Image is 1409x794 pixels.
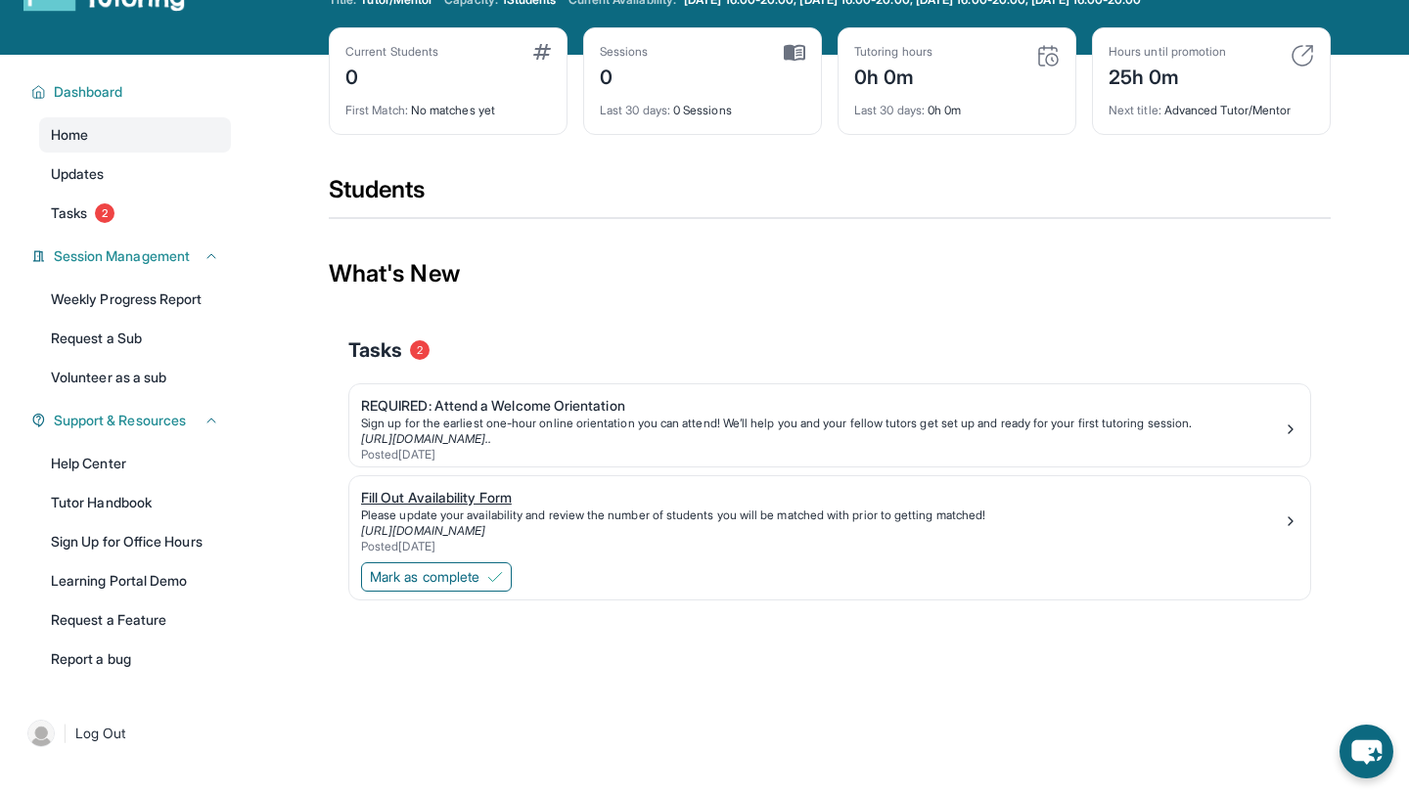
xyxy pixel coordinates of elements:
a: REQUIRED: Attend a Welcome OrientationSign up for the earliest one-hour online orientation you ca... [349,384,1310,466]
div: REQUIRED: Attend a Welcome Orientation [361,396,1283,416]
button: Session Management [46,246,219,266]
a: Tutor Handbook [39,485,231,520]
span: First Match : [345,103,408,117]
span: | [63,722,68,745]
span: Next title : [1109,103,1161,117]
a: Request a Feature [39,602,231,638]
button: chat-button [1340,725,1393,778]
div: Advanced Tutor/Mentor [1109,91,1314,118]
span: 2 [410,340,430,360]
a: Home [39,117,231,153]
button: Mark as complete [361,562,512,592]
img: Mark as complete [487,569,503,585]
div: No matches yet [345,91,551,118]
a: Learning Portal Demo [39,563,231,598]
div: Sign up for the earliest one-hour online orientation you can attend! We’ll help you and your fell... [361,416,1283,431]
span: Tasks [51,203,87,223]
div: Tutoring hours [854,44,932,60]
div: Current Students [345,44,438,60]
div: Sessions [600,44,649,60]
span: Session Management [54,246,190,266]
a: Tasks2 [39,196,231,231]
span: Last 30 days : [600,103,670,117]
a: Updates [39,156,231,192]
div: Please update your availability and review the number of students you will be matched with prior ... [361,507,1283,523]
img: user-img [27,720,55,747]
span: Mark as complete [370,567,479,587]
span: Log Out [75,724,126,743]
a: [URL][DOMAIN_NAME].. [361,431,491,446]
span: 2 [95,203,114,223]
img: card [784,44,805,62]
div: 0h 0m [854,91,1060,118]
div: Hours until promotion [1109,44,1226,60]
a: |Log Out [20,712,231,755]
a: Fill Out Availability FormPlease update your availability and review the number of students you w... [349,476,1310,558]
img: card [1291,44,1314,67]
a: Help Center [39,446,231,481]
button: Dashboard [46,82,219,102]
span: Dashboard [54,82,123,102]
div: Posted [DATE] [361,447,1283,463]
div: Fill Out Availability Form [361,488,1283,507]
span: Tasks [348,336,402,364]
a: Volunteer as a sub [39,360,231,395]
a: [URL][DOMAIN_NAME] [361,523,485,538]
div: 0 [345,60,438,91]
div: 0h 0m [854,60,932,91]
span: Updates [51,164,105,184]
button: Support & Resources [46,411,219,430]
span: Support & Resources [54,411,186,430]
a: Weekly Progress Report [39,282,231,317]
div: 25h 0m [1109,60,1226,91]
img: card [1036,44,1060,67]
span: Last 30 days : [854,103,925,117]
div: 0 [600,60,649,91]
a: Sign Up for Office Hours [39,524,231,559]
img: card [533,44,551,60]
div: Posted [DATE] [361,539,1283,554]
a: Report a bug [39,641,231,677]
span: Home [51,125,88,145]
a: Request a Sub [39,321,231,356]
div: What's New [329,231,1331,317]
div: 0 Sessions [600,91,805,118]
div: Students [329,174,1331,217]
